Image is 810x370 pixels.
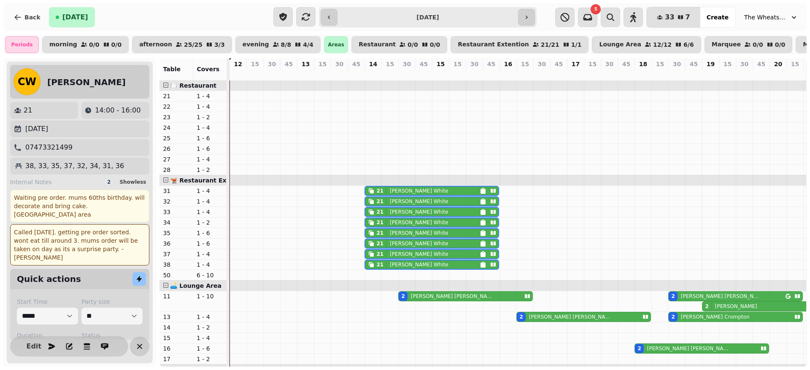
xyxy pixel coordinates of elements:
[589,70,596,78] p: 0
[606,70,613,78] p: 0
[420,60,428,68] p: 45
[707,60,715,68] p: 19
[163,313,190,321] p: 13
[458,41,529,48] p: Restaurant Extention
[529,314,611,320] p: [PERSON_NAME] [PERSON_NAME]
[622,60,630,68] p: 45
[376,219,383,226] div: 21
[571,42,582,48] p: 1 / 1
[370,70,376,78] p: 21
[775,42,786,48] p: 0 / 0
[592,36,701,53] button: Lounge Area12/126/6
[757,60,765,68] p: 45
[163,134,190,142] p: 25
[437,70,444,78] p: 0
[42,36,129,53] button: morning0/00/0
[390,209,448,215] p: [PERSON_NAME] White
[319,60,327,68] p: 15
[163,155,190,164] p: 27
[25,338,42,355] button: Edit
[572,60,580,68] p: 17
[163,113,190,121] p: 23
[488,70,494,78] p: 0
[119,180,146,185] span: Show less
[10,224,149,265] div: Called [DATE]. getting pre order sorted. wont eat till around 3. mums order will be taken on day ...
[390,261,448,268] p: [PERSON_NAME] White
[197,344,224,353] p: 1 - 6
[139,41,172,48] p: afternoon
[437,60,445,68] p: 15
[197,292,224,300] p: 1 - 10
[235,70,241,78] p: 0
[197,250,224,258] p: 1 - 4
[724,70,731,78] p: 0
[521,70,528,78] p: 2
[163,218,190,227] p: 34
[390,198,448,205] p: [PERSON_NAME] White
[285,70,292,78] p: 0
[454,70,461,78] p: 0
[538,70,545,78] p: 0
[197,355,224,363] p: 1 - 2
[163,323,190,332] p: 14
[163,271,190,279] p: 50
[656,70,663,78] p: 0
[744,13,786,21] span: The Wheatsheaf
[235,36,321,53] button: evening8/84/4
[487,60,495,68] p: 45
[197,66,219,72] span: Covers
[5,36,39,53] div: Periods
[197,313,224,321] p: 1 - 4
[17,331,78,340] label: Duration
[774,60,782,68] p: 20
[470,60,478,68] p: 30
[49,41,77,48] p: morning
[775,70,781,78] p: 0
[197,166,224,174] p: 1 - 2
[403,60,411,68] p: 30
[197,155,224,164] p: 1 - 4
[111,42,122,48] p: 0 / 0
[18,77,36,87] span: CW
[25,142,73,153] p: 07473321499
[683,42,694,48] p: 6 / 6
[390,219,448,226] p: [PERSON_NAME] White
[163,92,190,100] p: 21
[163,239,190,248] p: 36
[163,292,190,300] p: 11
[251,60,259,68] p: 15
[352,60,360,68] p: 45
[430,42,440,48] p: 0 / 0
[197,260,224,269] p: 1 - 4
[386,70,393,78] p: 0
[681,314,750,320] p: [PERSON_NAME] Crompton
[184,42,202,48] p: 25 / 25
[163,197,190,206] p: 32
[705,36,793,53] button: Marquee0/00/0
[47,76,126,88] h2: [PERSON_NAME]
[707,70,714,78] p: 2
[594,7,597,11] span: 5
[740,60,748,68] p: 30
[81,298,143,306] label: Party size
[758,70,764,78] p: 0
[599,41,641,48] p: Lounge Area
[376,251,383,257] div: 21
[197,102,224,111] p: 1 - 4
[234,60,242,68] p: 12
[163,208,190,216] p: 33
[24,14,40,20] span: Back
[390,251,448,257] p: [PERSON_NAME] White
[29,343,39,350] span: Edit
[705,303,708,310] div: 2
[17,273,81,285] h2: Quick actions
[454,60,462,68] p: 15
[637,345,641,352] div: 2
[589,60,597,68] p: 15
[715,303,757,310] p: [PERSON_NAME]
[7,7,47,27] button: Back
[25,161,124,171] p: 38, 33, 35, 37, 32, 34, 31, 36
[197,123,224,132] p: 1 - 4
[163,66,181,72] span: Table
[319,70,326,78] p: 0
